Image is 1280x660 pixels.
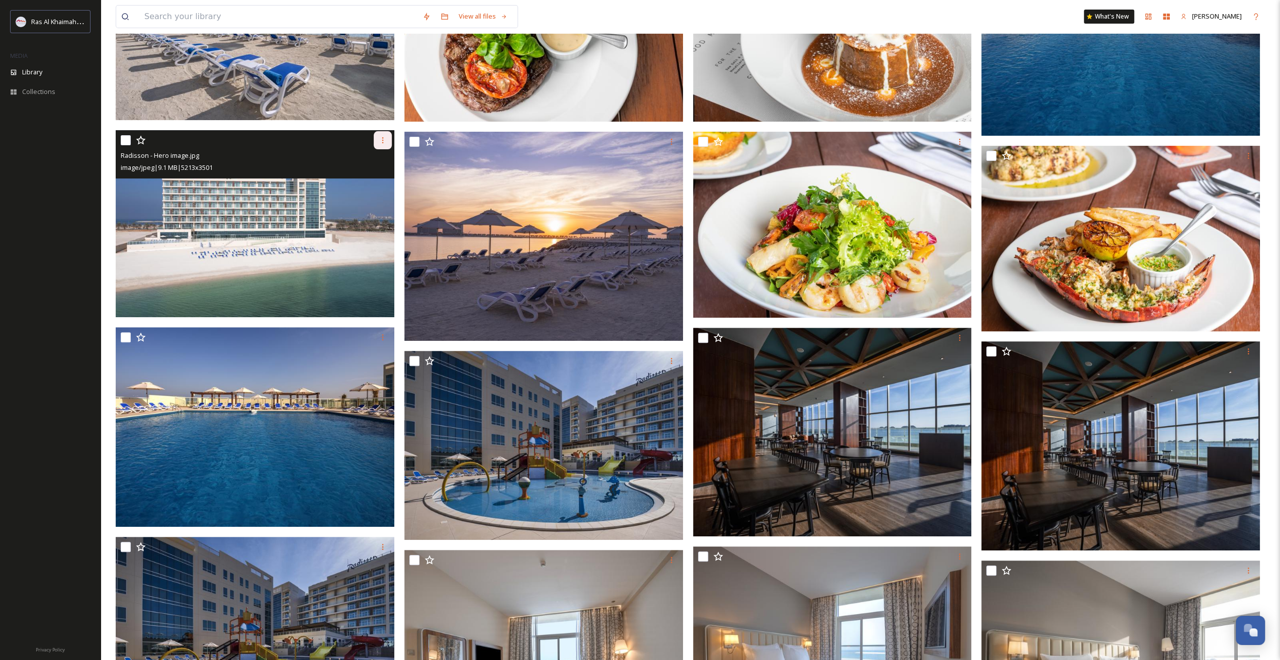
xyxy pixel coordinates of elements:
img: Seafood Salad.jpg [693,132,972,318]
span: Privacy Policy [36,646,65,653]
img: DSCF9861 copy.jpg [981,341,1260,550]
span: image/jpeg | 9.1 MB | 5213 x 3501 [121,163,213,172]
img: Radisson (1).JPG [404,132,683,341]
img: DSCF9986 copy 2.jpg [116,327,394,527]
span: Collections [22,87,55,97]
span: MEDIA [10,52,28,59]
a: Privacy Policy [36,643,65,655]
span: Library [22,67,42,77]
span: Radisson - Hero image.jpg [121,151,199,160]
a: What's New [1084,10,1134,24]
button: Open Chat [1236,616,1265,645]
img: DSCF9762 copy.jpg [404,351,683,540]
a: [PERSON_NAME] [1175,7,1247,26]
a: View all files [454,7,513,26]
span: [PERSON_NAME] [1192,12,1242,21]
img: Logo_RAKTDA_RGB-01.png [16,17,26,27]
span: Ras Al Khaimah Tourism Development Authority [31,17,174,26]
img: Radisson - Hero image.jpg [116,130,394,317]
img: DSCF9861 copy 2.jpg [693,328,972,537]
input: Search your library [139,6,417,28]
img: Lobster & Fries.jpg [981,146,1260,332]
